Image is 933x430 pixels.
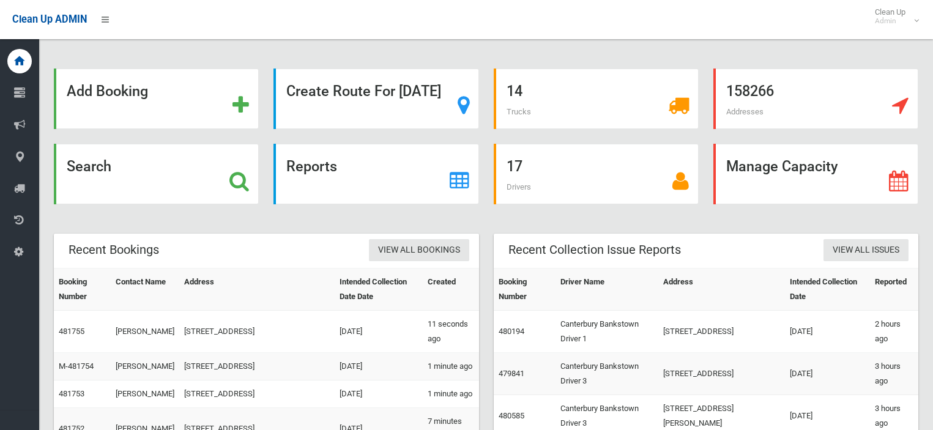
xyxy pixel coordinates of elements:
[111,353,179,380] td: [PERSON_NAME]
[870,269,918,311] th: Reported
[54,69,259,129] a: Add Booking
[59,361,94,371] a: M-481754
[785,311,870,353] td: [DATE]
[179,353,335,380] td: [STREET_ADDRESS]
[499,327,524,336] a: 480194
[59,327,84,336] a: 481755
[556,269,658,311] th: Driver Name
[423,353,478,380] td: 1 minute ago
[335,353,423,380] td: [DATE]
[507,107,531,116] span: Trucks
[111,311,179,353] td: [PERSON_NAME]
[507,182,531,191] span: Drivers
[335,311,423,353] td: [DATE]
[870,353,918,395] td: 3 hours ago
[67,158,111,175] strong: Search
[335,269,423,311] th: Intended Collection Date Date
[726,107,764,116] span: Addresses
[369,239,469,262] a: View All Bookings
[785,353,870,395] td: [DATE]
[658,269,786,311] th: Address
[494,269,556,311] th: Booking Number
[179,380,335,408] td: [STREET_ADDRESS]
[273,144,478,204] a: Reports
[494,238,696,262] header: Recent Collection Issue Reports
[556,353,658,395] td: Canterbury Bankstown Driver 3
[335,380,423,408] td: [DATE]
[12,13,87,25] span: Clean Up ADMIN
[494,69,699,129] a: 14 Trucks
[111,380,179,408] td: [PERSON_NAME]
[869,7,918,26] span: Clean Up
[54,269,111,311] th: Booking Number
[423,380,478,408] td: 1 minute ago
[423,311,478,353] td: 11 seconds ago
[67,83,148,100] strong: Add Booking
[507,83,522,100] strong: 14
[179,269,335,311] th: Address
[507,158,522,175] strong: 17
[713,144,918,204] a: Manage Capacity
[726,158,838,175] strong: Manage Capacity
[59,389,84,398] a: 481753
[494,144,699,204] a: 17 Drivers
[179,311,335,353] td: [STREET_ADDRESS]
[499,411,524,420] a: 480585
[713,69,918,129] a: 158266 Addresses
[556,311,658,353] td: Canterbury Bankstown Driver 1
[658,311,786,353] td: [STREET_ADDRESS]
[658,353,786,395] td: [STREET_ADDRESS]
[499,369,524,378] a: 479841
[423,269,478,311] th: Created
[286,158,337,175] strong: Reports
[273,69,478,129] a: Create Route For [DATE]
[111,269,179,311] th: Contact Name
[726,83,774,100] strong: 158266
[286,83,441,100] strong: Create Route For [DATE]
[875,17,905,26] small: Admin
[54,238,174,262] header: Recent Bookings
[54,144,259,204] a: Search
[785,269,870,311] th: Intended Collection Date
[870,311,918,353] td: 2 hours ago
[823,239,909,262] a: View All Issues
